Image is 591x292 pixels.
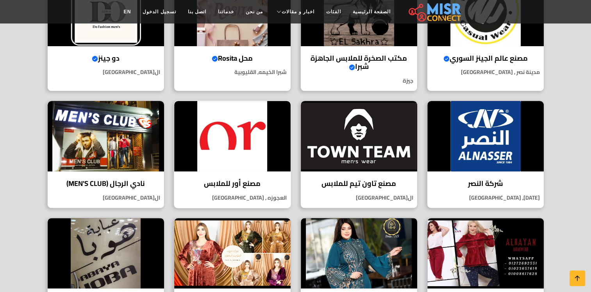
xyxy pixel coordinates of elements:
[301,77,417,85] p: جيزة
[92,56,98,62] svg: Verified account
[180,54,285,63] h4: محل Rosita
[137,4,182,19] a: تسجيل الدخول
[174,218,291,288] img: مصنع الرواد للملابس الجاهزة - عبايات إستقبال
[301,101,417,171] img: مصنع تاون تيم للملابس
[48,101,164,171] img: نادي الرجال (MEN'S CLUB)
[427,101,544,171] img: شركة النصر
[180,179,285,188] h4: مصنع أور للملابس
[48,218,164,288] img: مصنع عبايات هوبا
[320,4,347,19] a: الفئات
[296,101,422,208] a: مصنع تاون تيم للملابس مصنع تاون تيم للملابس ال[GEOGRAPHIC_DATA]
[349,64,355,70] svg: Verified account
[169,101,296,208] a: مصنع أور للملابس مصنع أور للملابس العجوزه , [GEOGRAPHIC_DATA]
[269,4,320,19] a: اخبار و مقالات
[174,68,291,76] p: شبرا الخيمه, القليوبية
[307,54,411,71] h4: مكتب الصخرة للملابس الجاهزة شبرا
[43,101,169,208] a: نادي الرجال (MEN'S CLUB) نادي الرجال (MEN'S CLUB) ال[GEOGRAPHIC_DATA]
[212,56,218,62] svg: Verified account
[427,68,544,76] p: مدينة نصر , [GEOGRAPHIC_DATA]
[422,101,549,208] a: شركة النصر شركة النصر [DATE], [GEOGRAPHIC_DATA]
[433,179,538,188] h4: شركة النصر
[443,56,450,62] svg: Verified account
[282,8,314,15] span: اخبار و مقالات
[307,179,411,188] h4: مصنع تاون تيم للملابس
[54,179,158,188] h4: نادي الرجال (MEN'S CLUB)
[48,194,164,202] p: ال[GEOGRAPHIC_DATA]
[174,101,291,171] img: مصنع أور للملابس
[182,4,212,19] a: اتصل بنا
[54,54,158,63] h4: دو جينز
[427,218,544,288] img: مصنع ملابس حريمي بيتي الريان
[301,218,417,288] img: مصنع فجر الإسلام للعبايات الخليجية
[347,4,396,19] a: الصفحة الرئيسية
[301,194,417,202] p: ال[GEOGRAPHIC_DATA]
[240,4,269,19] a: من نحن
[409,2,461,22] img: main.misr_connect
[212,4,240,19] a: خدماتنا
[427,194,544,202] p: [DATE], [GEOGRAPHIC_DATA]
[174,194,291,202] p: العجوزه , [GEOGRAPHIC_DATA]
[118,4,137,19] a: EN
[433,54,538,63] h4: مصنع عالم الجينز السوري
[48,68,164,76] p: ال[GEOGRAPHIC_DATA]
